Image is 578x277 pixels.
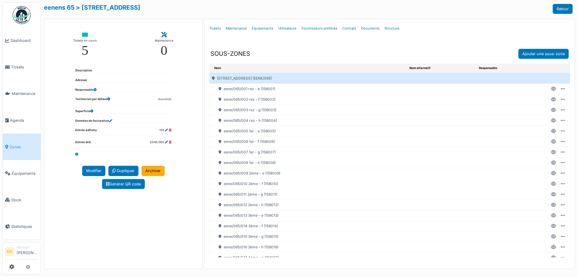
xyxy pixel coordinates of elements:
[3,134,41,160] a: Zones
[551,213,556,218] div: Voir
[3,54,41,80] a: Tickets
[551,97,556,102] div: Voir
[150,140,172,145] dd: EENE/065
[159,128,172,133] dd: 158
[17,245,38,250] div: Manager
[210,189,407,200] div: eene/065/011 2ème - g (158011)
[3,160,41,187] a: Équipements
[17,245,38,258] li: [PERSON_NAME]
[3,107,41,134] a: Agenda
[210,73,407,83] div: [STREET_ADDRESS] (EENE/065)
[3,187,41,213] a: Stock
[210,179,407,189] div: eene/065/010 2ème - f (158010)
[210,137,407,147] div: eene/065/006 1er - f (158006)
[207,21,223,36] a: Tickets
[210,115,407,126] div: eene/065/004 rez - h (158004)
[82,44,89,57] div: 5
[210,64,407,73] th: Nom
[5,245,38,260] a: EN Manager[PERSON_NAME]
[210,147,407,157] div: eene/065/007 1er - g (158007)
[551,181,556,187] div: Voir
[249,21,276,36] a: Équipements
[141,166,165,176] a: Archiver
[477,64,545,73] th: Responsable
[210,158,407,168] div: eene/065/008 1er - h (158008)
[75,109,93,114] dt: Superficie
[161,44,168,57] div: 0
[10,144,38,150] span: Zones
[340,21,359,36] a: Contrats
[5,247,14,256] li: EN
[210,200,407,210] div: eene/065/012 2ème - h (158012)
[11,38,38,43] span: Dashboard
[102,179,145,189] a: Générer QR code
[551,234,556,239] div: Voir
[3,213,41,240] a: Statistiques
[12,171,38,176] span: Équipements
[299,21,340,36] a: Fournisseurs préférés
[75,140,91,147] dt: Entrée slrb
[551,128,556,134] div: Voir
[407,64,477,73] th: Nom alternatif
[210,221,407,231] div: eene/065/014 3ème - f (158014)
[76,4,140,11] a: > [STREET_ADDRESS]
[155,38,173,44] div: Maintenance
[551,255,556,260] div: Voir
[11,64,38,70] span: Tickets
[276,21,299,36] a: Utilisateurs
[210,242,407,252] div: eene/065/016 3ème - h (158016)
[551,171,556,176] div: Voir
[551,86,556,92] div: Voir
[44,4,74,11] a: eenens 65
[210,105,407,115] div: eene/065/003 rez - g (158003)
[82,166,105,176] a: Modifier
[73,38,97,44] div: Tickets en cours
[68,27,101,62] a: Tickets en cours 5
[75,97,110,104] dt: Technicien par défaut
[551,139,556,144] div: Voir
[551,160,556,165] div: Voir
[551,118,556,123] div: Voir
[75,88,97,92] dt: Responsable
[75,128,97,135] dt: Entrée adfinity
[382,21,402,36] a: Structure
[3,27,41,54] a: Dashboard
[108,166,138,176] a: Dupliquer
[210,94,407,105] div: eene/065/002 rez - f (158002)
[518,49,569,59] a: Ajouter une sous-zone
[158,97,172,102] dd: Aucun(e)
[551,202,556,208] div: Voir
[551,107,556,113] div: Voir
[75,119,112,123] dt: Données de facturation
[551,150,556,155] div: Voir
[11,224,38,229] span: Statistiques
[12,91,38,96] span: Maintenance
[11,197,38,203] span: Stock
[210,84,407,94] div: eene/065/001 rez - e (158001)
[210,231,407,242] div: eene/065/015 3ème - g (158015)
[75,78,87,83] dt: Adresse
[553,4,573,14] a: Retour
[359,21,382,36] a: Documents
[210,126,407,136] div: eene/065/005 1er - e (158005)
[551,192,556,197] div: Voir
[150,27,178,62] a: Maintenance 0
[75,68,92,73] dt: Description
[3,80,41,107] a: Maintenance
[210,168,407,178] div: eene/065/009 2ème - e (158009)
[10,118,38,123] span: Agenda
[223,21,249,36] a: Maintenance
[210,210,407,221] div: eene/065/013 3ème - e (158013)
[13,6,31,24] img: Badge_color-CXgf-gQk.svg
[210,253,407,263] div: eene/065/017 4ème - e (158017)
[551,244,556,250] div: Voir
[551,223,556,229] div: Voir
[210,50,250,57] h3: SOUS-ZONES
